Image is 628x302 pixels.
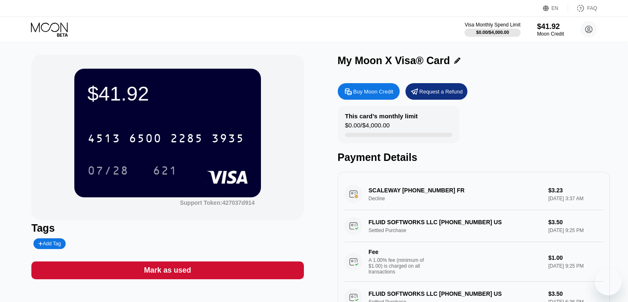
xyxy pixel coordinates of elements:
div: Request a Refund [419,88,463,95]
div: EN [543,4,568,12]
div: $1.00 [548,254,603,261]
div: $0.00 / $4,000.00 [476,30,509,35]
div: Visa Monthly Spend Limit$0.00/$4,000.00 [464,22,520,37]
div: 621 [153,165,178,178]
div: A 1.00% fee (minimum of $1.00) is charged on all transactions [369,257,431,275]
div: 4513 [88,133,121,146]
div: EN [552,5,559,11]
div: 07/28 [81,160,135,181]
div: My Moon X Visa® Card [338,55,450,67]
div: 4513650022853935 [83,128,249,149]
div: [DATE] 9:25 PM [548,263,603,269]
div: Mark as used [144,266,191,275]
div: Fee [369,249,427,255]
div: $0.00 / $4,000.00 [345,122,390,133]
div: 3935 [211,133,244,146]
div: Support Token: 427037d914 [180,199,255,206]
iframe: Button to launch messaging window [595,269,621,295]
div: $41.92 [537,22,564,31]
div: Add Tag [33,238,66,249]
div: 07/28 [88,165,129,178]
div: This card’s monthly limit [345,113,418,120]
div: Add Tag [38,241,61,247]
div: Request a Refund [405,83,467,100]
div: $41.92Moon Credit [537,22,564,37]
div: Visa Monthly Spend Limit [464,22,520,28]
div: Support Token:427037d914 [180,199,255,206]
div: $41.92 [88,82,248,105]
div: FAQ [587,5,597,11]
div: 2285 [170,133,203,146]
div: Mark as used [31,261,303,279]
div: FAQ [568,4,597,12]
div: Moon Credit [537,31,564,37]
div: Buy Moon Credit [353,88,393,95]
div: Buy Moon Credit [338,83,400,100]
div: FeeA 1.00% fee (minimum of $1.00) is charged on all transactions$1.00[DATE] 9:25 PM [344,242,603,282]
div: 621 [147,160,184,181]
div: 6500 [129,133,162,146]
div: Tags [31,222,303,234]
div: Payment Details [338,151,610,163]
